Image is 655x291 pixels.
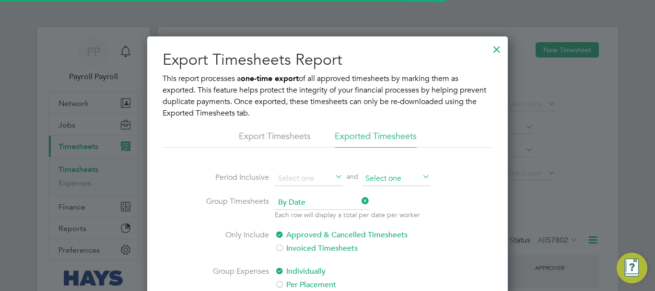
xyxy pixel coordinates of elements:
label: Period Inclusive [197,172,269,184]
span: By Date [275,196,369,210]
input: Select one [275,172,343,186]
p: Each row will display a total per date per worker [275,210,420,220]
p: This report processes a of all approved timesheets by marking them as exported. This feature help... [163,73,492,119]
span: and [343,172,362,186]
li: Export Timesheets [239,130,311,148]
input: Select one [362,172,430,186]
label: Individually [275,266,435,277]
h2: Export Timesheets Report [163,50,492,70]
label: Only Include [197,229,269,254]
label: Per Placement [275,279,435,291]
b: one-time export [241,74,299,83]
label: Invoiced Timesheets [275,243,435,254]
label: Approved & Cancelled Timesheets [275,229,435,241]
li: Exported Timesheets [335,130,417,148]
button: Engage Resource Center [617,253,647,283]
label: Group Expenses [197,266,269,291]
label: Group Timesheets [197,196,269,218]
